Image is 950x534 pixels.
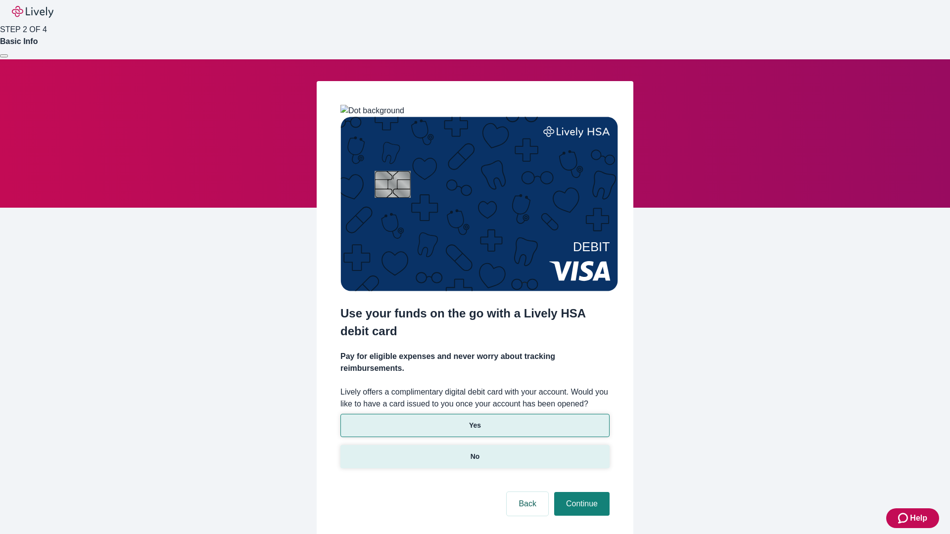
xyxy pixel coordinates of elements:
[12,6,53,18] img: Lively
[340,414,610,437] button: Yes
[340,445,610,468] button: No
[886,508,939,528] button: Zendesk support iconHelp
[469,420,481,431] p: Yes
[340,351,610,374] h4: Pay for eligible expenses and never worry about tracking reimbursements.
[340,305,610,340] h2: Use your funds on the go with a Lively HSA debit card
[554,492,610,516] button: Continue
[340,105,404,117] img: Dot background
[507,492,548,516] button: Back
[471,451,480,462] p: No
[340,386,610,410] label: Lively offers a complimentary digital debit card with your account. Would you like to have a card...
[910,512,927,524] span: Help
[340,117,618,291] img: Debit card
[898,512,910,524] svg: Zendesk support icon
